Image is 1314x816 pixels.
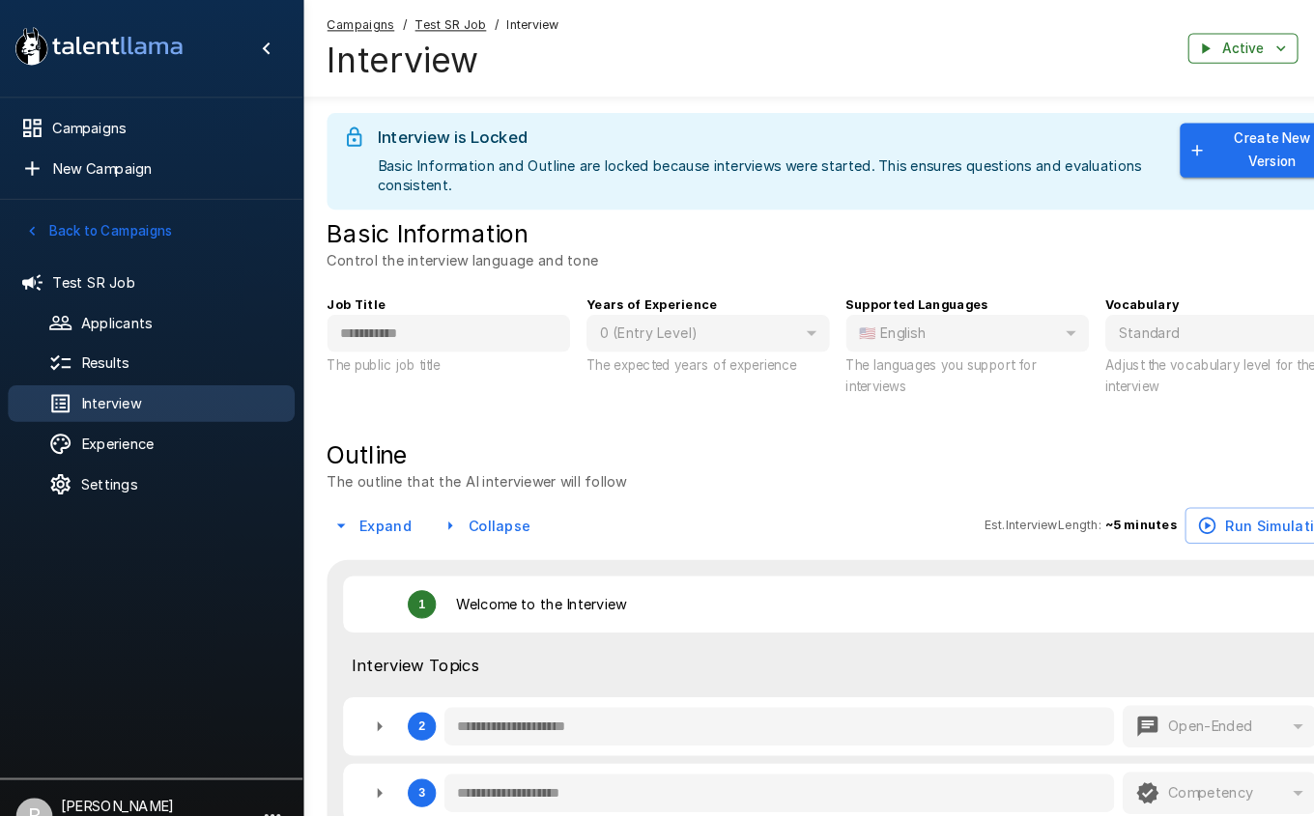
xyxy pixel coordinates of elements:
[417,486,516,521] button: Collapse
[401,689,408,702] div: 2
[561,340,794,360] p: The expected years of experience
[485,14,535,34] span: Interview
[473,14,477,34] span: /
[1137,32,1243,62] button: Active
[313,209,505,239] h5: Basic Information
[1118,749,1200,769] p: Competency
[313,239,573,259] p: Control the interview language and tone
[1134,486,1291,521] button: Run Simulation
[313,451,600,470] p: The outline that the AI interviewer will follow
[313,284,369,298] b: Job Title
[401,752,408,766] div: 3
[313,38,535,78] h4: Interview
[361,120,1114,143] div: Interview is Locked
[336,625,1268,648] span: Interview Topics
[561,301,794,338] div: 0 (Entry Level)
[437,569,600,588] p: Welcome to the Interview
[561,284,687,298] b: Years of Experience
[397,16,466,31] u: Test SR Job
[386,14,389,34] span: /
[313,340,546,360] p: The public job title
[328,731,1275,787] div: 3
[361,114,1114,195] div: Basic Information and Outline are locked because interviews were started. This ensures questions ...
[1058,284,1128,298] b: Vocabulary
[810,284,946,298] b: Supported Languages
[313,420,600,451] h5: Outline
[1058,495,1127,510] b: ~ 5 minutes
[401,572,408,585] div: 1
[1058,340,1291,380] p: Adjust the vocabulary level for the interview
[810,340,1043,380] p: The languages you support for interviews
[810,301,1043,338] div: 🇺🇸 English
[942,493,1054,513] span: Est. Interview Length:
[313,486,402,521] button: Expand
[328,667,1275,723] div: 2
[1118,686,1199,705] p: Open-Ended
[1129,118,1283,170] button: Create New Version
[1058,301,1291,338] div: Standard
[313,16,378,31] u: Campaigns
